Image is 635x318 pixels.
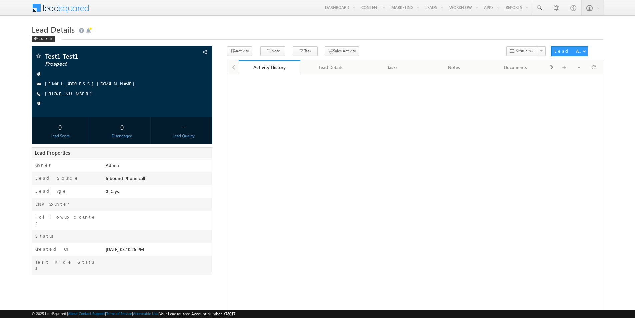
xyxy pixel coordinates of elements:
[239,60,300,74] a: Activity History
[35,188,67,194] label: Lead Age
[133,311,158,316] a: Acceptable Use
[45,81,138,86] a: [EMAIL_ADDRESS][DOMAIN_NAME]
[516,48,535,54] span: Send Email
[35,149,70,156] span: Lead Properties
[362,60,424,74] a: Tasks
[45,91,95,97] span: [PHONE_NUMBER]
[104,188,212,197] div: 0 Days
[506,46,538,56] button: Send Email
[79,311,105,316] a: Contact Support
[157,121,210,133] div: --
[104,175,212,184] div: Inbound Phone call
[159,311,235,316] span: Your Leadsquared Account Number is
[106,162,119,168] span: Admin
[225,311,235,316] span: 78017
[68,311,78,316] a: About
[325,46,359,56] button: Sales Activity
[227,46,252,56] button: Activity
[490,63,541,71] div: Documents
[157,133,210,139] div: Lead Quality
[33,121,87,133] div: 0
[429,63,479,71] div: Notes
[45,61,158,67] span: Prospect
[95,121,149,133] div: 0
[32,36,55,42] div: Back
[33,133,87,139] div: Lead Score
[244,64,295,70] div: Activity History
[95,133,149,139] div: Disengaged
[32,24,75,35] span: Lead Details
[300,60,362,74] a: Lead Details
[35,214,97,226] label: Followup counter
[35,162,51,168] label: Owner
[551,46,588,56] button: Lead Actions
[367,63,418,71] div: Tasks
[32,311,235,317] span: © 2025 LeadSquared | | | | |
[306,63,356,71] div: Lead Details
[35,246,70,252] label: Created On
[485,60,547,74] a: Documents
[35,233,56,239] label: Status
[424,60,485,74] a: Notes
[35,201,69,207] label: DNP Counter
[35,175,79,181] label: Lead Source
[293,46,318,56] button: Task
[35,259,97,271] label: Test Ride Status
[32,35,59,41] a: Back
[554,48,583,54] div: Lead Actions
[260,46,285,56] button: Note
[104,246,212,255] div: [DATE] 03:10:26 PM
[45,53,158,59] span: Test1 Test1
[106,311,132,316] a: Terms of Service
